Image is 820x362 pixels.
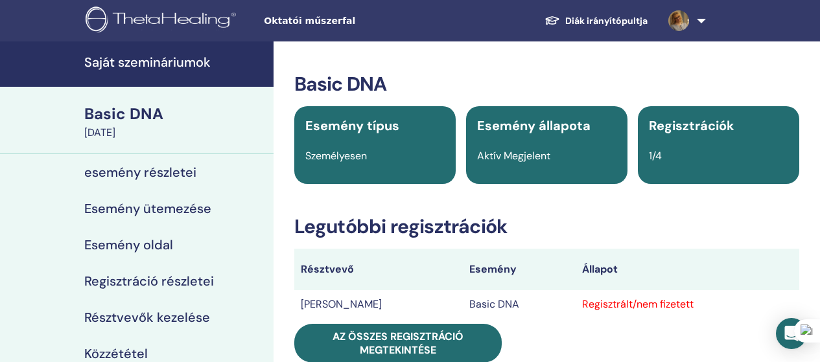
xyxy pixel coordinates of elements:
[668,10,689,31] img: default.jpg
[649,149,662,163] span: 1/4
[305,149,367,163] span: Személyesen
[84,103,266,125] div: Basic DNA
[84,237,173,253] h4: Esemény oldal
[463,290,576,319] td: Basic DNA
[264,14,458,28] span: Oktatói műszerfal
[84,164,196,180] h4: esemény részletei
[294,73,799,96] h3: Basic DNA
[294,215,799,238] h3: Legutóbbi regisztrációk
[477,149,550,163] span: Aktív Megjelent
[305,117,399,134] span: Esemény típus
[534,9,658,33] a: Diák irányítópultja
[649,117,734,134] span: Regisztrációk
[84,201,211,216] h4: Esemény ütemezése
[463,249,576,290] th: Esemény
[545,15,560,26] img: graduation-cap-white.svg
[84,310,210,325] h4: Résztvevők kezelése
[84,346,148,361] h4: Közzététel
[76,103,274,141] a: Basic DNA[DATE]
[582,297,793,312] div: Regisztrált/nem fizetett
[86,6,240,36] img: logo.png
[333,330,463,357] span: Az összes regisztráció megtekintése
[477,117,591,134] span: Esemény állapota
[294,290,463,319] td: [PERSON_NAME]
[84,54,266,70] h4: Saját szemináriumok
[776,318,807,349] div: Open Intercom Messenger
[294,249,463,290] th: Résztvevő
[576,249,799,290] th: Állapot
[84,125,266,141] div: [DATE]
[84,273,214,289] h4: Regisztráció részletei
